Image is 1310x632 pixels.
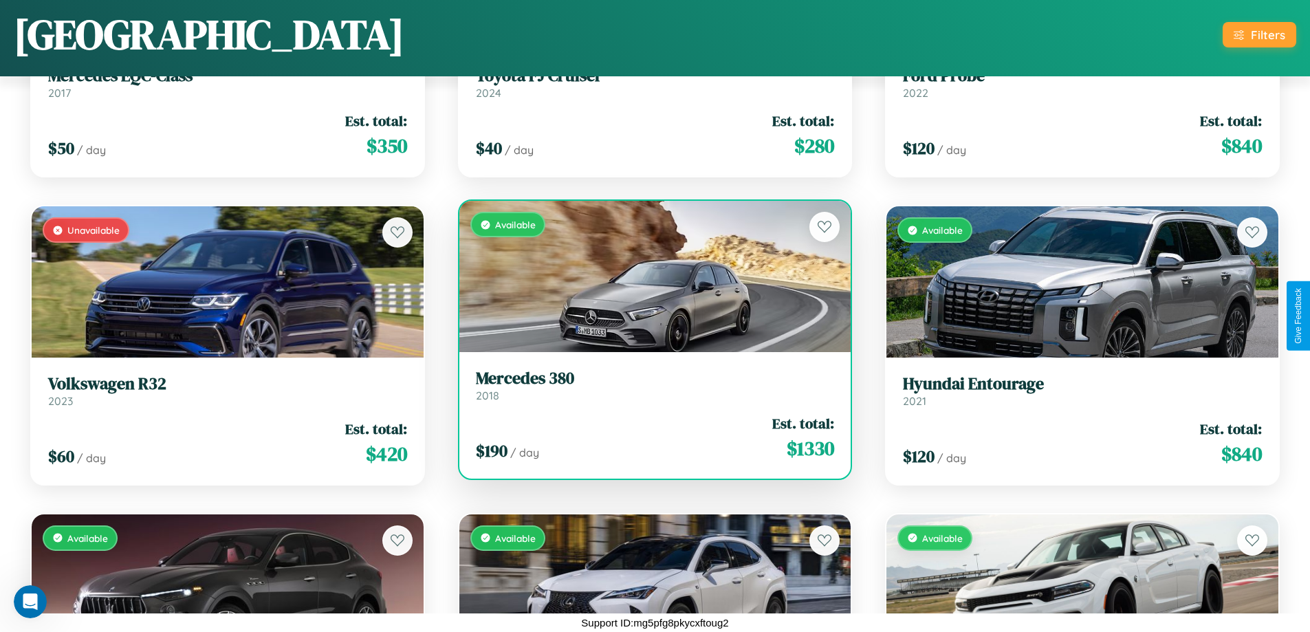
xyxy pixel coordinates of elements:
span: 2018 [476,389,499,402]
span: / day [510,446,539,459]
p: Support ID: mg5pfg8pkycxftoug2 [581,613,728,632]
a: Toyota FJ Cruiser2024 [476,66,835,100]
span: $ 40 [476,137,502,160]
h3: Hyundai Entourage [903,374,1262,394]
span: Est. total: [772,413,834,433]
span: 2023 [48,394,73,408]
div: Give Feedback [1293,288,1303,344]
span: Available [922,224,963,236]
span: Est. total: [345,419,407,439]
span: $ 60 [48,445,74,468]
span: $ 840 [1221,132,1262,160]
span: $ 190 [476,439,507,462]
span: $ 50 [48,137,74,160]
span: 2017 [48,86,71,100]
span: 2022 [903,86,928,100]
span: / day [77,143,106,157]
a: Mercedes 3802018 [476,369,835,402]
span: Available [67,532,108,544]
span: / day [937,143,966,157]
h3: Ford Probe [903,66,1262,86]
span: / day [937,451,966,465]
span: / day [505,143,534,157]
div: Filters [1251,28,1285,42]
span: $ 420 [366,440,407,468]
h3: Volkswagen R32 [48,374,407,394]
span: $ 350 [367,132,407,160]
h3: Toyota FJ Cruiser [476,66,835,86]
span: $ 280 [794,132,834,160]
span: Unavailable [67,224,120,236]
span: Est. total: [1200,111,1262,131]
span: $ 840 [1221,440,1262,468]
span: $ 1330 [787,435,834,462]
span: 2021 [903,394,926,408]
span: / day [77,451,106,465]
iframe: Intercom live chat [14,585,47,618]
span: $ 120 [903,137,935,160]
h3: Mercedes 380 [476,369,835,389]
a: Hyundai Entourage2021 [903,374,1262,408]
a: Ford Probe2022 [903,66,1262,100]
button: Filters [1223,22,1296,47]
span: 2024 [476,86,501,100]
h3: Mercedes EQC-Class [48,66,407,86]
span: Available [495,219,536,230]
h1: [GEOGRAPHIC_DATA] [14,6,404,63]
a: Mercedes EQC-Class2017 [48,66,407,100]
span: Available [922,532,963,544]
span: Est. total: [1200,419,1262,439]
a: Volkswagen R322023 [48,374,407,408]
span: Est. total: [772,111,834,131]
span: $ 120 [903,445,935,468]
span: Est. total: [345,111,407,131]
span: Available [495,532,536,544]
